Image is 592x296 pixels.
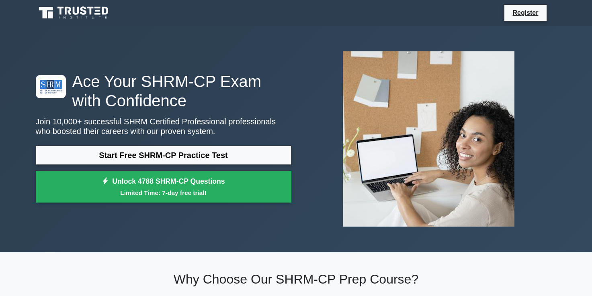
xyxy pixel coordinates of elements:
a: Start Free SHRM-CP Practice Test [36,146,291,165]
h1: Ace Your SHRM-CP Exam with Confidence [36,72,291,110]
h2: Why Choose Our SHRM-CP Prep Course? [36,272,557,287]
a: Unlock 4788 SHRM-CP QuestionsLimited Time: 7-day free trial! [36,171,291,203]
p: Join 10,000+ successful SHRM Certified Professional professionals who boosted their careers with ... [36,117,291,136]
a: Register [508,8,543,18]
small: Limited Time: 7-day free trial! [46,188,281,197]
